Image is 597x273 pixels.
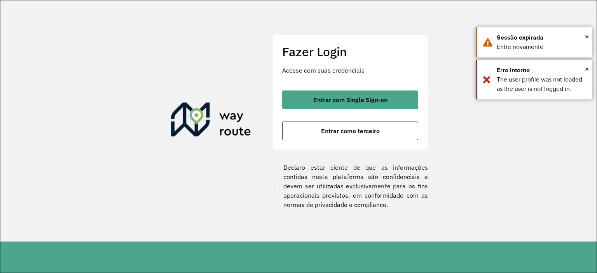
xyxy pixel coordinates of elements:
[585,31,589,42] span: ×
[282,90,418,109] button: button
[497,33,587,42] div: Sessão expirada
[171,103,251,140] img: Roteirizador AmbevTech
[497,42,587,52] div: Entre novamente
[585,31,589,42] button: Close
[282,122,418,140] button: button
[585,63,589,75] span: ×
[282,44,418,59] h2: Fazer Login
[282,66,418,75] p: Acesse com suas credenciais
[272,163,428,209] label: Declaro estar ciente de que as informações contidas nesta plataforma são confidenciais e devem se...
[585,63,589,75] button: Close
[497,66,587,75] div: Erro interno
[497,75,587,94] div: The user profile was not loaded as the user is not logged in.
[313,97,388,103] span: Entrar com Single Sign-on
[321,128,380,134] span: Entrar como terceiro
